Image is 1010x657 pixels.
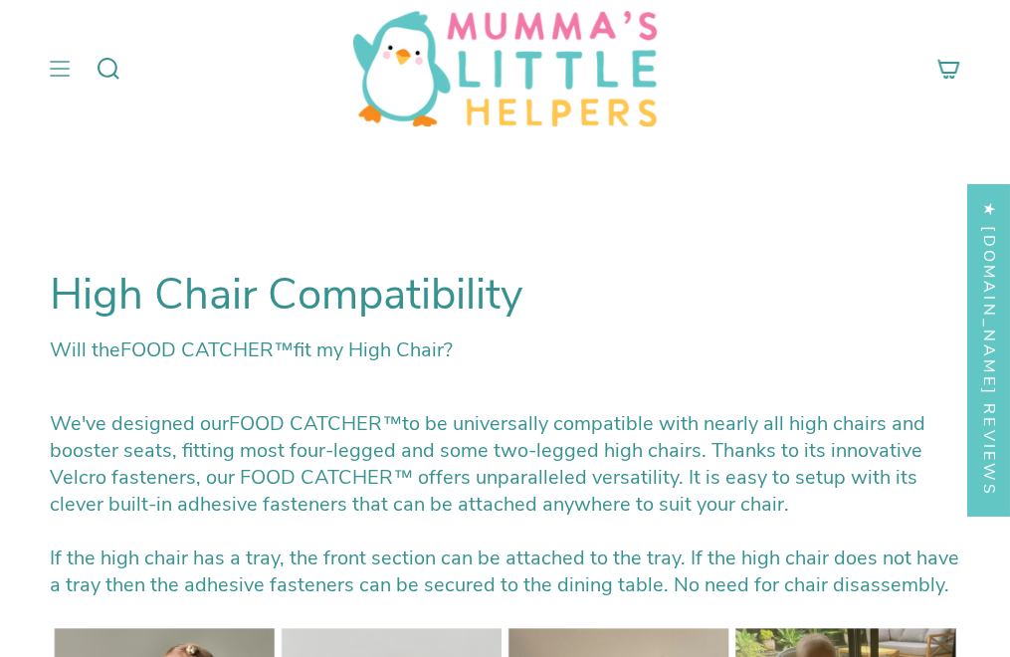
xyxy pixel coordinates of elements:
div: Click to open Judge.me floating reviews tab [968,184,1010,516]
span: If the high chair has a tray, the front section can be attached to the tray. If the high chair do... [50,545,959,598]
strong: Will the fit my High Chair? [50,336,453,363]
div: We've designed our to be universally compatible with nearly all high chairs and booster seats, fi... [50,410,960,518]
img: Mumma’s Little Helpers [353,11,657,127]
h2: High Chair Compatibility [50,269,960,321]
button: Show menu [45,11,75,127]
span: FOOD CATCHER™ [229,410,402,437]
span: FOOD CATCHER™ [120,336,294,363]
